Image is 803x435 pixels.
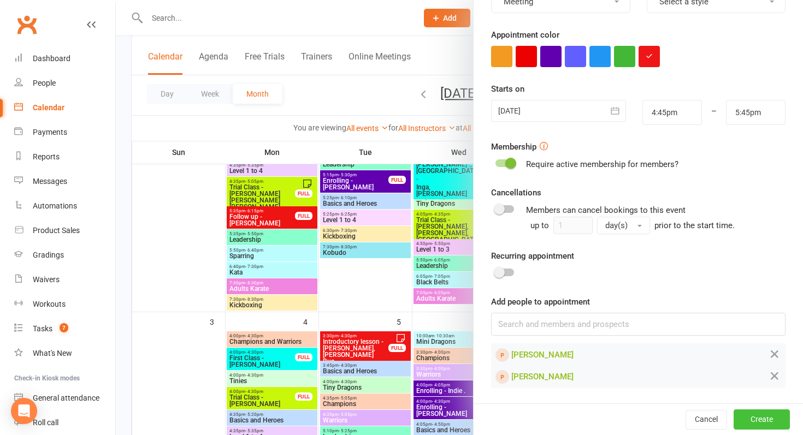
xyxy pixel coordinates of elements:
div: Waivers [33,275,60,284]
div: Members can cancel bookings to this event [526,204,786,234]
span: [PERSON_NAME] [511,350,574,360]
span: 7 [60,323,68,332]
a: What's New [14,341,115,366]
label: Appointment color [491,28,559,41]
span: prior to the start time. [654,221,735,230]
a: Dashboard [14,46,115,71]
label: Cancellations [491,186,541,199]
div: Tasks [33,324,52,333]
input: Search and members and prospects [491,313,786,336]
button: day(s) [597,217,650,234]
a: People [14,71,115,96]
a: Reports [14,145,115,169]
a: Tasks 7 [14,317,115,341]
label: Starts on [491,82,524,96]
label: Recurring appointment [491,249,574,263]
a: Clubworx [13,11,40,38]
div: – [701,100,727,125]
a: General attendance kiosk mode [14,386,115,410]
div: up to [530,217,650,234]
a: Waivers [14,267,115,292]
div: Prospect [495,348,509,362]
a: Workouts [14,292,115,317]
div: General attendance [33,394,99,402]
a: Calendar [14,96,115,120]
a: Roll call [14,410,115,435]
div: Workouts [33,300,66,308]
button: Create [734,409,790,429]
div: Calendar [33,103,64,112]
div: Dashboard [33,54,70,63]
span: [PERSON_NAME] [511,372,574,382]
span: day(s) [605,221,628,230]
a: Payments [14,120,115,145]
button: Remove from Appointment [768,370,781,384]
div: Gradings [33,251,64,259]
a: Automations [14,194,115,218]
div: Automations [33,201,77,210]
div: Payments [33,128,67,136]
div: Messages [33,177,67,186]
div: What's New [33,349,72,357]
div: Require active membership for members? [526,158,678,171]
div: Prospect [495,370,509,384]
a: Product Sales [14,218,115,243]
button: Remove from Appointment [768,348,781,362]
div: Open Intercom Messenger [11,398,37,424]
div: Product Sales [33,226,80,235]
div: Roll call [33,418,58,427]
label: Membership [491,140,536,153]
button: Cancel [686,410,727,430]
div: People [33,79,56,87]
div: Reports [33,152,60,161]
a: Messages [14,169,115,194]
label: Add people to appointment [491,295,590,308]
a: Gradings [14,243,115,267]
